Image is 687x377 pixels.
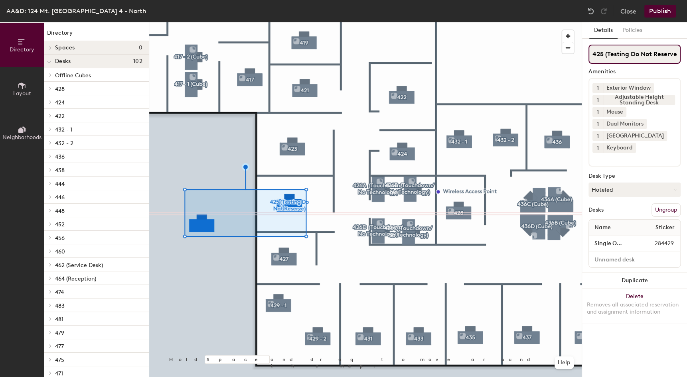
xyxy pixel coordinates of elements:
[588,173,681,179] div: Desk Type
[597,96,599,104] span: 1
[592,119,603,129] button: 1
[592,107,603,117] button: 1
[592,83,603,93] button: 1
[603,95,675,105] div: Adjustable Height Standing Desk
[588,183,681,197] button: Hoteled
[55,72,91,79] span: Offline Cubes
[589,22,618,39] button: Details
[592,95,603,105] button: 1
[55,167,65,174] span: 438
[55,343,64,350] span: 477
[55,289,64,296] span: 474
[597,108,599,116] span: 1
[55,194,65,201] span: 446
[651,220,679,235] span: Sticker
[592,131,603,141] button: 1
[55,126,72,133] span: 432 - 1
[618,22,647,39] button: Policies
[588,69,681,75] div: Amenities
[139,45,142,51] span: 0
[55,58,71,65] span: Desks
[55,316,63,323] span: 481
[582,289,687,324] button: DeleteRemoves all associated reservation and assignment information
[133,58,142,65] span: 102
[597,120,599,128] span: 1
[603,143,636,153] div: Keyboard
[55,330,64,336] span: 479
[55,113,65,120] span: 422
[597,144,599,152] span: 1
[603,131,667,141] div: [GEOGRAPHIC_DATA]
[590,254,679,265] input: Unnamed desk
[13,90,31,97] span: Layout
[590,238,636,249] input: Unnamed desk
[2,134,41,141] span: Neighborhoods
[55,370,63,377] span: 471
[588,207,604,213] div: Desks
[55,140,73,147] span: 432 - 2
[636,239,679,248] span: 284429
[55,153,65,160] span: 436
[55,357,64,363] span: 475
[590,220,615,235] span: Name
[620,5,636,18] button: Close
[582,273,687,289] button: Duplicate
[55,181,65,187] span: 444
[555,356,574,369] button: Help
[644,5,676,18] button: Publish
[603,83,654,93] div: Exterior Window
[55,99,65,106] span: 424
[55,302,65,309] span: 483
[55,248,65,255] span: 460
[10,46,34,53] span: Directory
[44,29,149,41] h1: Directory
[603,107,626,117] div: Mouse
[55,235,65,242] span: 456
[55,262,103,269] span: 462 (Service Desk)
[55,275,96,282] span: 464 (Reception)
[592,143,603,153] button: 1
[651,203,681,217] button: Ungroup
[603,119,647,129] div: Dual Monitors
[55,45,75,51] span: Spaces
[600,7,608,15] img: Redo
[6,6,146,16] div: AA&D: 124 Mt. [GEOGRAPHIC_DATA] 4 - North
[55,221,65,228] span: 452
[597,84,599,92] span: 1
[55,208,65,214] span: 448
[597,132,599,140] span: 1
[587,7,595,15] img: Undo
[587,301,682,316] div: Removes all associated reservation and assignment information
[55,86,65,92] span: 428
